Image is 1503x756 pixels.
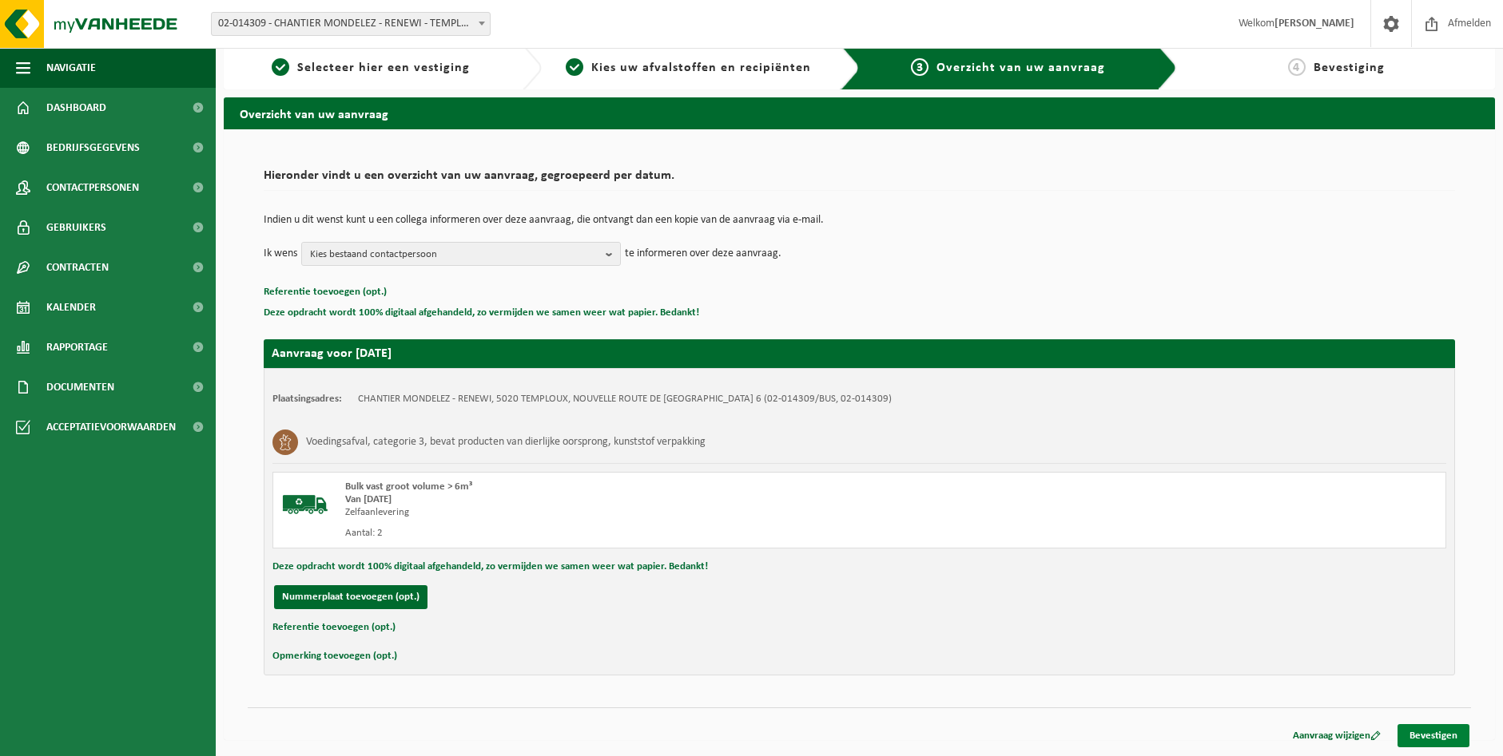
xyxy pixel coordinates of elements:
span: Contactpersonen [46,168,139,208]
span: Kies uw afvalstoffen en recipiënten [591,61,811,74]
span: Kalender [46,287,96,327]
strong: [PERSON_NAME] [1274,18,1354,30]
strong: Plaatsingsadres: [272,394,342,404]
span: 02-014309 - CHANTIER MONDELEZ - RENEWI - TEMPLOUX [211,12,491,36]
h2: Overzicht van uw aanvraag [224,97,1495,129]
p: te informeren over deze aanvraag. [625,242,781,266]
button: Kies bestaand contactpersoon [301,242,621,266]
strong: Aanvraag voor [DATE] [272,347,392,360]
span: Documenten [46,367,114,407]
span: Rapportage [46,327,108,367]
span: 1 [272,58,289,76]
span: Dashboard [46,88,106,128]
div: Zelfaanlevering [345,506,924,519]
a: Aanvraag wijzigen [1281,724,1393,747]
div: Aantal: 2 [345,527,924,540]
p: Ik wens [264,242,297,266]
h2: Hieronder vindt u een overzicht van uw aanvraag, gegroepeerd per datum. [264,169,1455,191]
p: Indien u dit wenst kunt u een collega informeren over deze aanvraag, die ontvangt dan een kopie v... [264,215,1455,226]
button: Opmerking toevoegen (opt.) [272,646,397,667]
span: Kies bestaand contactpersoon [310,243,599,267]
span: 3 [911,58,928,76]
button: Deze opdracht wordt 100% digitaal afgehandeld, zo vermijden we samen weer wat papier. Bedankt! [264,303,699,323]
span: Navigatie [46,48,96,88]
a: Bevestigen [1398,724,1469,747]
button: Nummerplaat toevoegen (opt.) [274,585,427,609]
a: 1Selecteer hier een vestiging [232,58,510,77]
span: Contracten [46,247,109,287]
span: Gebruikers [46,208,106,247]
button: Referentie toevoegen (opt.) [264,282,387,303]
td: CHANTIER MONDELEZ - RENEWI, 5020 TEMPLOUX, NOUVELLE ROUTE DE [GEOGRAPHIC_DATA] 6 (02-014309/BUS, ... [358,393,892,406]
span: 4 [1288,58,1306,76]
a: 2Kies uw afvalstoffen en recipiënten [550,58,828,77]
span: Acceptatievoorwaarden [46,407,176,447]
span: Overzicht van uw aanvraag [936,61,1105,74]
h3: Voedingsafval, categorie 3, bevat producten van dierlijke oorsprong, kunststof verpakking [306,429,706,455]
span: Bulk vast groot volume > 6m³ [345,481,472,492]
span: Selecteer hier een vestiging [297,61,470,74]
strong: Van [DATE] [345,494,392,505]
span: 2 [566,58,583,76]
span: Bedrijfsgegevens [46,128,140,168]
img: BL-SO-LV.png [281,481,329,528]
span: Bevestiging [1314,61,1385,74]
button: Deze opdracht wordt 100% digitaal afgehandeld, zo vermijden we samen weer wat papier. Bedankt! [272,556,708,577]
button: Referentie toevoegen (opt.) [272,617,396,638]
span: 02-014309 - CHANTIER MONDELEZ - RENEWI - TEMPLOUX [212,13,490,35]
